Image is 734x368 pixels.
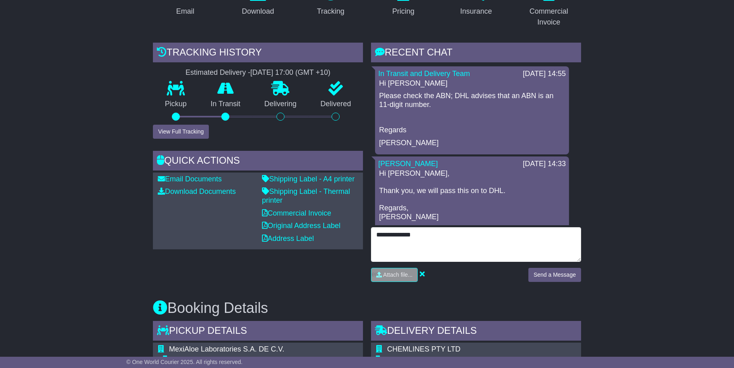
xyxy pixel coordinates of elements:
span: CHEMLINES PTY LTD [387,345,460,353]
span: Commercial [169,356,208,364]
a: [PERSON_NAME] [378,160,438,168]
div: RECENT CHAT [371,43,581,64]
a: Shipping Label - Thermal printer [262,187,350,204]
div: Insurance [460,6,492,17]
p: Hi [PERSON_NAME] [379,79,565,88]
span: Commercial [387,356,426,364]
p: Please check the ABN; DHL advises that an ABN is an 11-digit number. [379,92,565,109]
a: Download Documents [158,187,236,195]
a: Address Label [262,234,314,243]
div: Pickup Details [153,321,363,343]
button: Send a Message [528,268,581,282]
p: Delivering [252,100,309,109]
div: Delivery [387,356,542,364]
div: Pricing [392,6,414,17]
div: Pickup [169,356,358,364]
div: Quick Actions [153,151,363,173]
div: Estimated Delivery - [153,68,363,77]
a: Original Address Label [262,222,340,230]
p: [PERSON_NAME] [379,139,565,148]
div: Tracking history [153,43,363,64]
a: Shipping Label - A4 printer [262,175,355,183]
div: Delivery Details [371,321,581,343]
a: Commercial Invoice [262,209,331,217]
p: Regards [379,126,565,135]
h3: Booking Details [153,300,581,316]
div: Tracking [317,6,344,17]
div: [DATE] 17:00 (GMT +10) [250,68,330,77]
a: Email Documents [158,175,222,183]
p: Hi [PERSON_NAME], Thank you, we will pass this on to DHL. Regards, [PERSON_NAME] [379,169,565,222]
div: [DATE] 14:55 [523,70,566,78]
p: Delivered [309,100,363,109]
div: Commercial Invoice [522,6,576,28]
p: Pickup [153,100,199,109]
div: [DATE] 14:33 [523,160,566,169]
p: In Transit [199,100,253,109]
button: View Full Tracking [153,125,209,139]
span: MexiAloe Laboratories S.A. DE C.V. [169,345,284,353]
div: Download [242,6,274,17]
div: Email [176,6,194,17]
a: In Transit and Delivery Team [378,70,470,78]
span: © One World Courier 2025. All rights reserved. [126,359,243,365]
